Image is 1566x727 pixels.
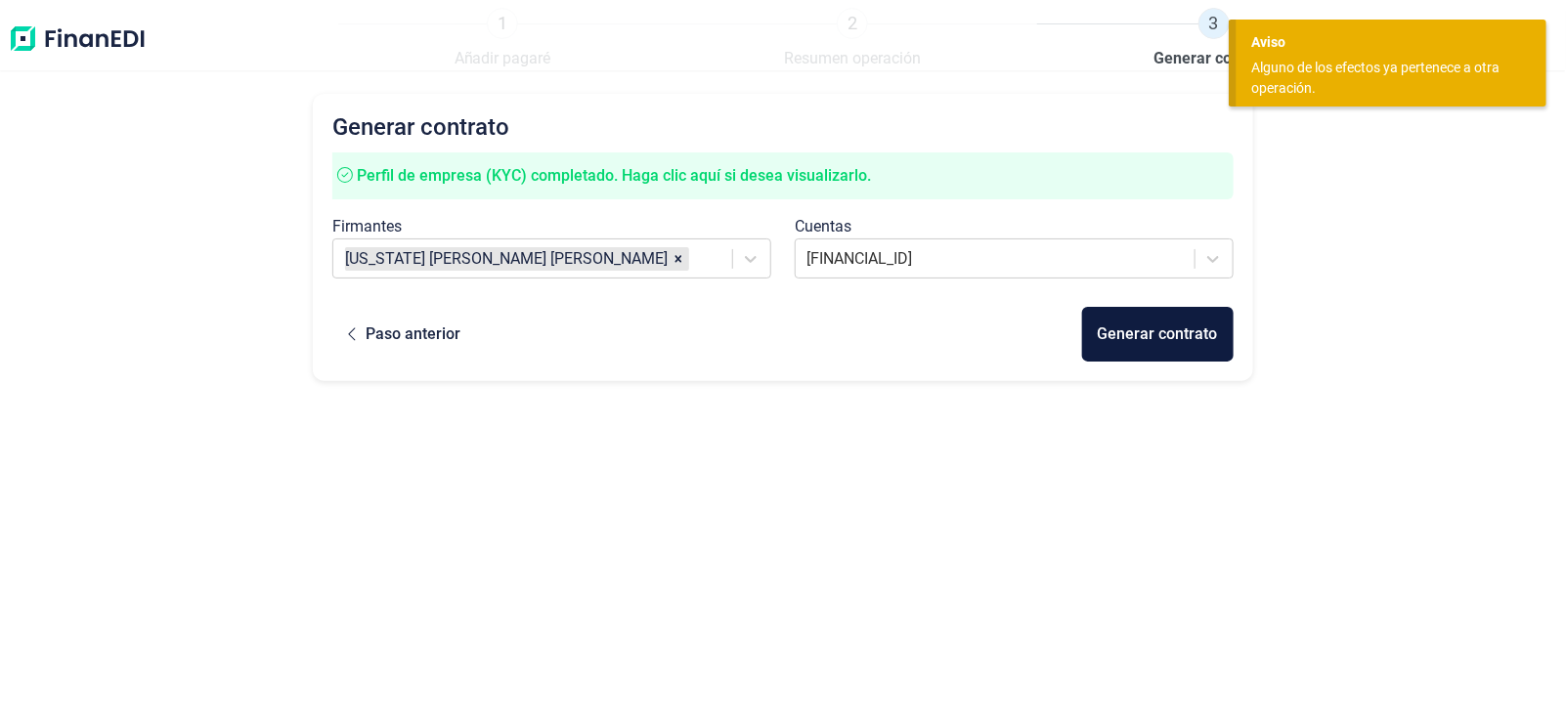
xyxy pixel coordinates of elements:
article: [US_STATE] [PERSON_NAME] [PERSON_NAME] [345,247,668,271]
div: Paso anterior [366,322,460,346]
button: Paso anterior [332,307,476,362]
div: Generar contrato [1098,322,1218,346]
div: Aviso [1251,32,1532,53]
div: Alguno de los efectos ya pertenece a otra operación. [1251,58,1517,99]
h2: Generar contrato [332,113,1233,141]
span: 3 [1198,8,1230,39]
a: 3Generar contrato [1153,8,1274,70]
div: Firmantes [332,215,771,238]
div: Remove VIRGINIA [668,247,689,271]
span: Perfil de empresa (KYC) completado. Haga clic aquí si desea visualizarlo. [357,166,871,185]
img: Logo de aplicación [8,8,147,70]
button: Generar contrato [1082,307,1234,362]
div: Cuentas [795,215,1234,238]
span: Generar contrato [1153,47,1274,70]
